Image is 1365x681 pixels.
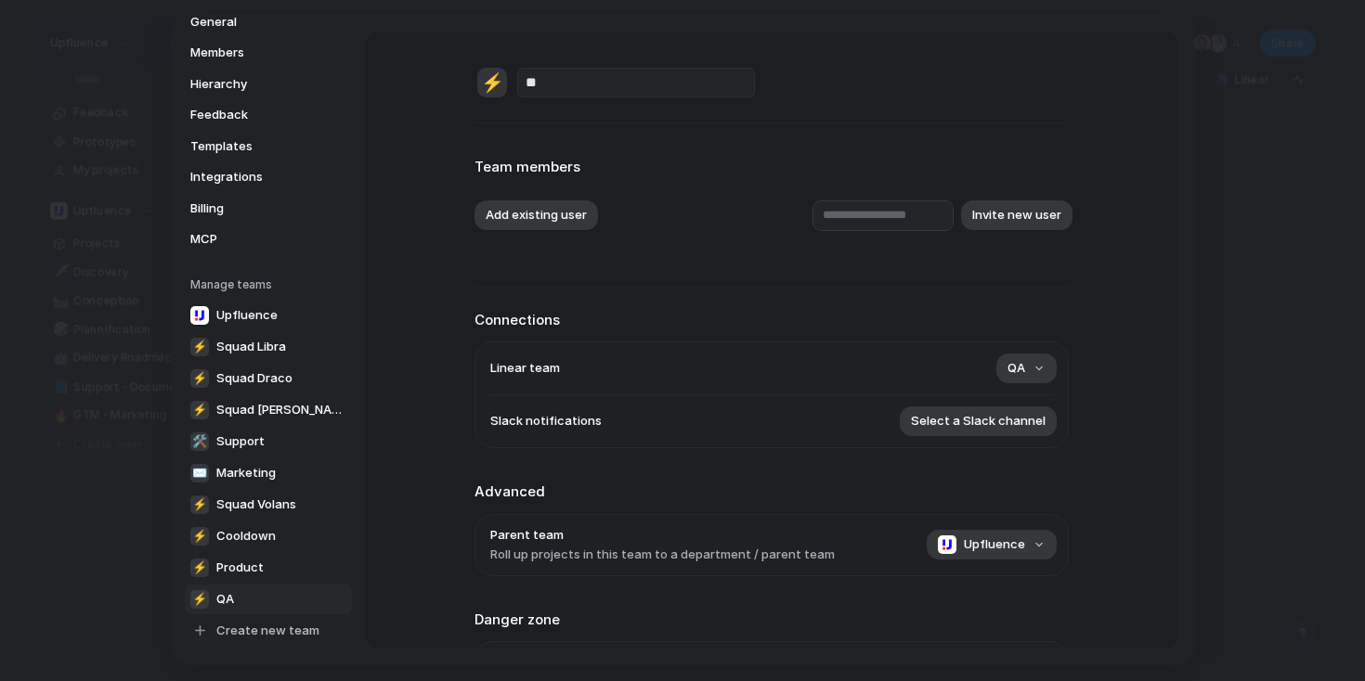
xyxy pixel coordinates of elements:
[190,401,209,419] div: ⚡
[927,530,1057,559] button: Upfluence
[190,338,209,356] div: ⚡
[185,225,346,254] a: MCP
[190,495,209,514] div: ⚡
[185,162,346,192] a: Integrations
[185,194,346,224] a: Billing
[900,406,1057,436] button: Select a Slack channel
[21,65,58,102] img: Profile image for Simon
[66,152,174,172] div: [PERSON_NAME]
[185,7,346,37] a: General
[490,413,602,431] span: Slack notifications
[85,577,286,614] button: Send us a message
[474,610,1069,631] h2: Danger zone
[185,70,346,99] a: Hierarchy
[911,413,1046,431] span: Select a Slack channel
[66,84,174,103] div: [PERSON_NAME]
[474,482,1069,503] h2: Advanced
[190,44,309,62] span: Members
[190,464,209,482] div: ✉️
[177,221,229,240] div: • [DATE]
[964,536,1025,555] span: Upfluence
[216,338,286,356] span: Squad Libra
[474,200,598,230] button: Add existing user
[961,200,1072,230] button: Invite new user
[216,464,276,482] span: Marketing
[185,521,352,551] a: ⚡Cooldown
[185,301,352,330] a: Upfluence
[216,401,346,419] span: Squad [PERSON_NAME]
[190,168,309,186] span: Integrations
[66,221,174,240] div: [PERSON_NAME]
[474,157,1069,178] h2: Team members
[190,559,209,577] div: ⚡
[190,527,209,546] div: ⚡
[190,230,309,249] span: MCP
[190,13,309,32] span: General
[21,202,58,239] img: Profile image for Simon
[185,132,346,161] a: Templates
[1007,360,1025,379] span: QA
[66,66,648,81] span: We really love the tool and I feel that if we select any other ones, we will be disappointed
[185,585,352,614] a: ⚡QA
[185,395,352,425] a: ⚡Squad [PERSON_NAME]
[474,310,1069,331] h2: Connections
[216,306,278,325] span: Upfluence
[177,152,229,172] div: • [DATE]
[185,553,352,583] a: ⚡Product
[185,458,352,488] a: ✉️Marketing
[216,527,276,546] span: Cooldown
[216,432,265,451] span: Support
[185,490,352,520] a: ⚡Squad Volans
[190,276,346,293] h5: Manage teams
[490,546,835,564] span: Roll up projects in this team to a department / parent team
[326,7,359,41] div: Close
[177,84,238,103] div: • 20h ago
[190,590,209,609] div: ⚡
[216,559,264,577] span: Product
[474,65,510,100] button: ⚡
[190,75,309,94] span: Hierarchy
[490,526,835,545] span: Parent team
[185,100,346,130] a: Feedback
[185,38,346,68] a: Members
[216,622,319,640] span: Create new team
[185,616,352,646] a: Create new team
[66,135,264,149] span: Thank you, it fixed the issue :)
[190,369,209,388] div: ⚡
[190,432,209,451] div: 🛠️
[66,203,612,218] span: Easily build feedbacks pipelines from external sources (ie. from forms, surveys, etc)
[185,364,352,393] a: ⚡Squad Draco
[185,332,352,362] a: ⚡Squad Libra
[490,360,560,379] span: Linear team
[21,134,58,171] img: Profile image for Simon
[996,353,1057,383] button: QA
[216,495,296,514] span: Squad Volans
[190,199,309,218] span: Billing
[477,68,507,97] div: ⚡
[190,106,309,124] span: Feedback
[185,427,352,456] a: 🛠️Support
[190,137,309,156] span: Templates
[216,590,234,609] span: QA
[216,369,292,388] span: Squad Draco
[137,8,238,40] h1: Messages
